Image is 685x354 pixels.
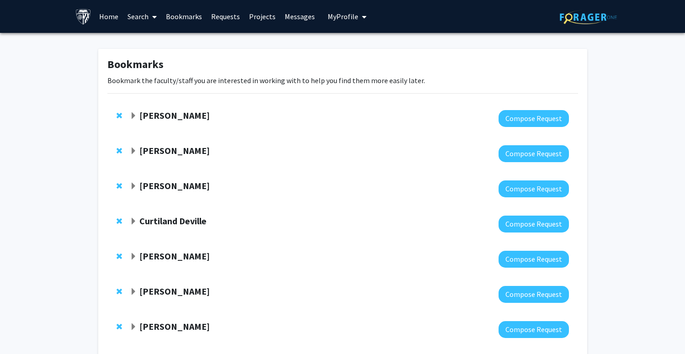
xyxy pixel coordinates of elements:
span: Expand Tara Deemyad Bookmark [130,112,137,120]
span: My Profile [328,12,358,21]
a: Bookmarks [161,0,207,32]
span: Remove Curtiland Deville from bookmarks [117,217,122,225]
strong: [PERSON_NAME] [139,145,210,156]
strong: [PERSON_NAME] [139,250,210,262]
strong: [PERSON_NAME] [139,285,210,297]
span: Remove Leticia Ryan from bookmarks [117,323,122,330]
h1: Bookmarks [107,58,578,71]
button: Compose Request to Joann Bodurtha [499,180,569,197]
strong: Curtiland Deville [139,215,207,227]
span: Expand Raj Mukherjee Bookmark [130,148,137,155]
span: Expand Joann Bodurtha Bookmark [130,183,137,190]
button: Compose Request to Michele Manahan [499,286,569,303]
iframe: Chat [7,313,39,347]
span: Expand Emily Johnson Bookmark [130,253,137,260]
a: Messages [280,0,319,32]
span: Remove Raj Mukherjee from bookmarks [117,147,122,154]
img: Johns Hopkins University Logo [75,9,91,25]
button: Compose Request to Tara Deemyad [499,110,569,127]
a: Requests [207,0,244,32]
span: Remove Michele Manahan from bookmarks [117,288,122,295]
button: Compose Request to Curtiland Deville [499,216,569,232]
a: Search [123,0,161,32]
span: Expand Curtiland Deville Bookmark [130,218,137,225]
span: Remove Tara Deemyad from bookmarks [117,112,122,119]
p: Bookmark the faculty/staff you are interested in working with to help you find them more easily l... [107,75,578,86]
button: Compose Request to Emily Johnson [499,251,569,268]
img: ForagerOne Logo [560,10,617,24]
strong: [PERSON_NAME] [139,180,210,191]
strong: [PERSON_NAME] [139,110,210,121]
button: Compose Request to Raj Mukherjee [499,145,569,162]
button: Compose Request to Leticia Ryan [499,321,569,338]
a: Home [95,0,123,32]
span: Remove Emily Johnson from bookmarks [117,253,122,260]
strong: [PERSON_NAME] [139,321,210,332]
span: Expand Michele Manahan Bookmark [130,288,137,296]
a: Projects [244,0,280,32]
span: Remove Joann Bodurtha from bookmarks [117,182,122,190]
span: Expand Leticia Ryan Bookmark [130,323,137,331]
